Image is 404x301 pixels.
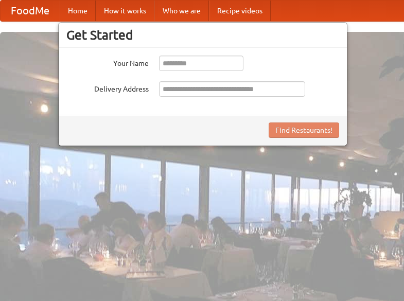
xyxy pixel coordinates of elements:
[66,56,149,68] label: Your Name
[66,81,149,94] label: Delivery Address
[1,1,60,21] a: FoodMe
[66,27,339,43] h3: Get Started
[96,1,154,21] a: How it works
[154,1,209,21] a: Who we are
[209,1,271,21] a: Recipe videos
[60,1,96,21] a: Home
[269,122,339,138] button: Find Restaurants!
